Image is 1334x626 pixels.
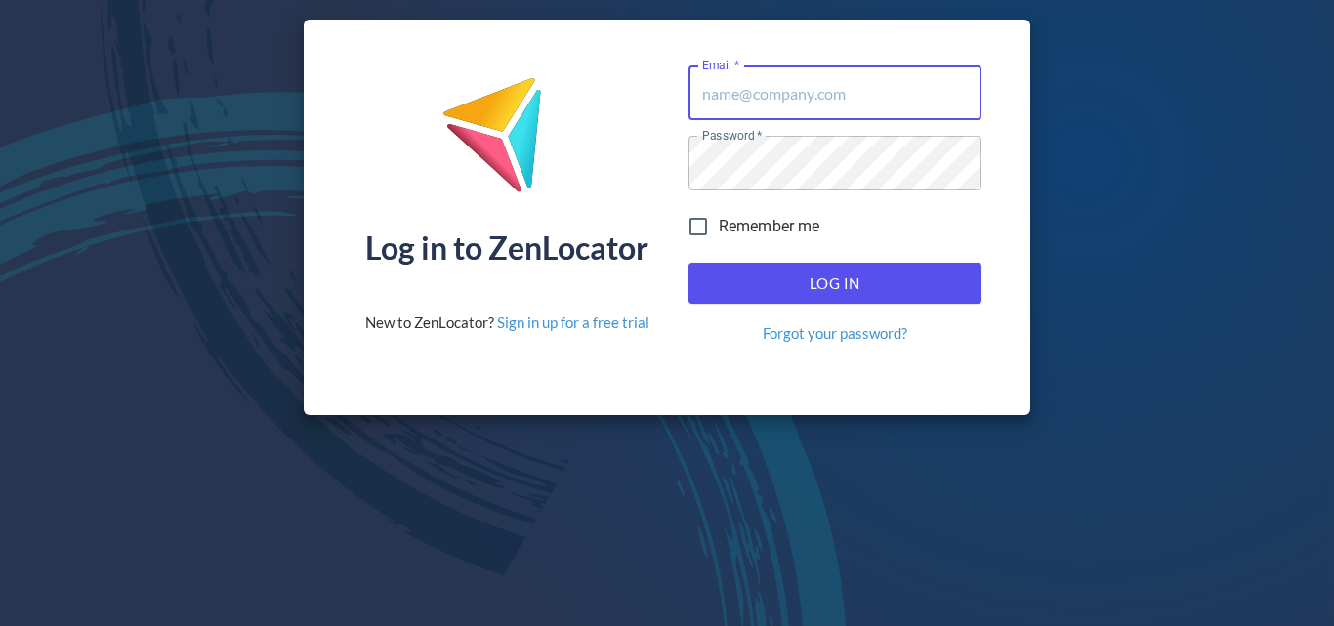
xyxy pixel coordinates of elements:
div: New to ZenLocator? [365,313,649,333]
a: Sign in up for a free trial [497,313,649,331]
div: Log in to ZenLocator [365,232,648,264]
a: Forgot your password? [763,323,907,344]
span: Remember me [719,215,820,238]
span: Log In [710,271,960,296]
button: Log In [688,263,981,304]
img: ZenLocator [441,76,572,208]
input: name@company.com [688,65,981,120]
